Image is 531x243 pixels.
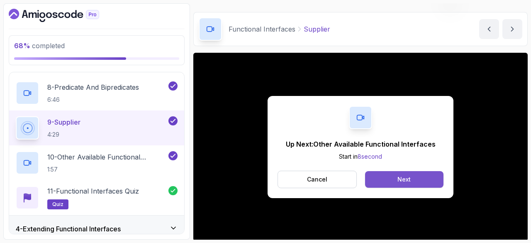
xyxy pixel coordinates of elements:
[229,24,295,34] p: Functional Interfaces
[16,186,178,209] button: 11-Functional Interfaces Quizquiz
[14,42,65,50] span: completed
[502,19,522,39] button: next content
[358,153,382,160] span: 8 second
[47,152,167,162] p: 10 - Other Available Functional Interfaces
[304,24,330,34] p: Supplier
[278,171,357,188] button: Cancel
[286,152,436,161] p: Start in
[9,216,184,242] button: 4-Extending Functional Interfaces
[16,81,178,105] button: 8-Predicate And Bipredicates6:46
[47,96,139,104] p: 6:46
[193,53,528,241] iframe: 9 - Supplier
[47,186,139,196] p: 11 - Functional Interfaces Quiz
[9,9,118,22] a: Dashboard
[52,201,63,208] span: quiz
[307,175,327,184] p: Cancel
[397,175,411,184] div: Next
[14,42,30,50] span: 68 %
[286,139,436,149] p: Up Next: Other Available Functional Interfaces
[16,116,178,140] button: 9-Supplier4:29
[47,117,80,127] p: 9 - Supplier
[47,82,139,92] p: 8 - Predicate And Bipredicates
[47,130,80,139] p: 4:29
[479,19,499,39] button: previous content
[16,151,178,174] button: 10-Other Available Functional Interfaces1:57
[47,165,167,174] p: 1:57
[365,171,443,188] button: Next
[16,224,121,234] h3: 4 - Extending Functional Interfaces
